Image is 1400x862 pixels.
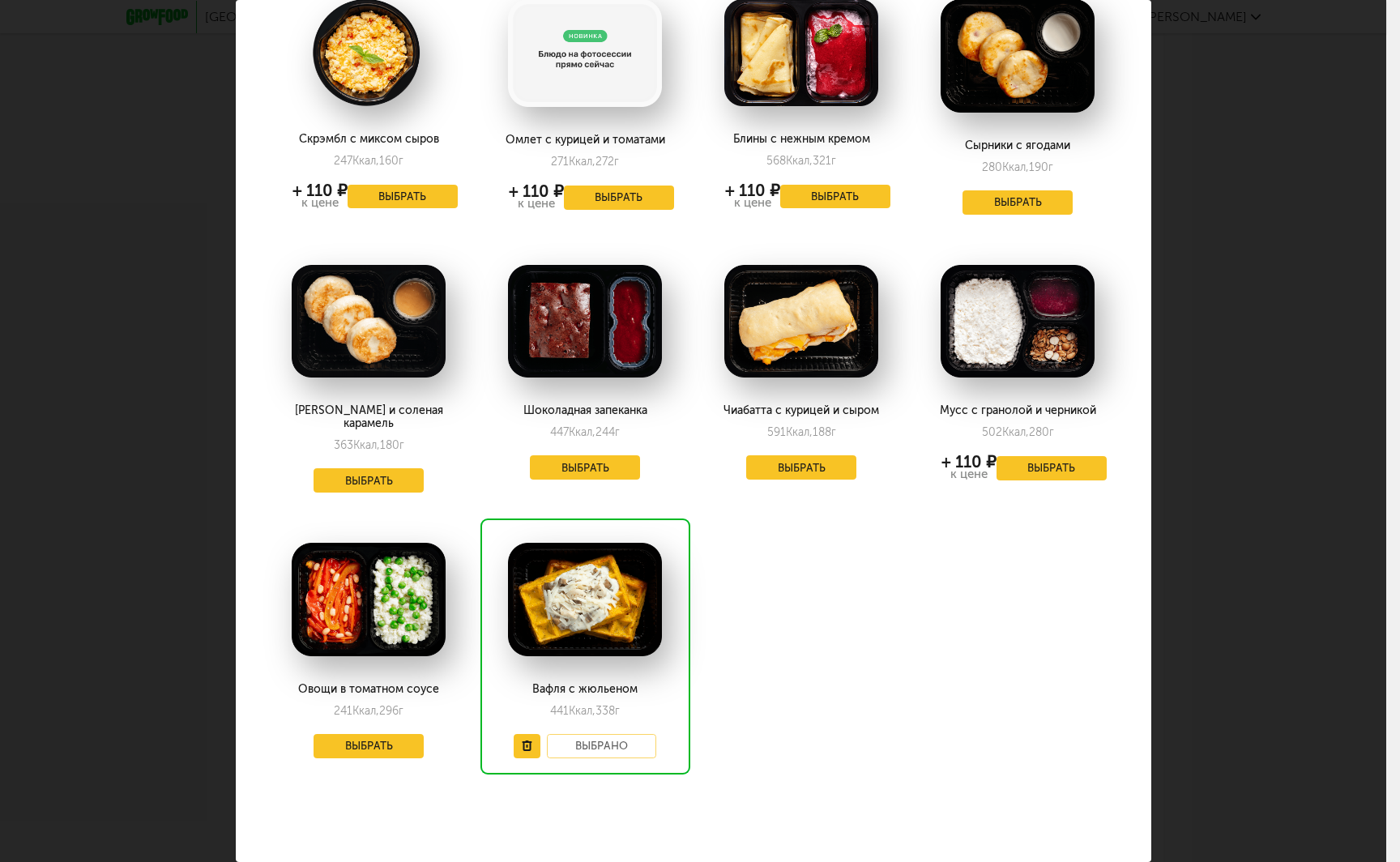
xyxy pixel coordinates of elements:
[615,425,620,439] span: г
[569,425,595,439] span: Ккал,
[1002,425,1029,439] span: Ккал,
[550,704,620,718] div: 441 338
[508,265,662,378] img: big_F601vpJp5Wf4Dgz5.png
[569,155,595,169] span: Ккал,
[564,186,674,210] button: Выбрать
[352,154,379,168] span: Ккал,
[280,133,457,146] div: Скрэмбл с миксом сыров
[353,438,380,452] span: Ккал,
[551,155,619,169] div: 271 272
[399,154,403,168] span: г
[982,160,1053,174] div: 280 190
[746,455,856,480] button: Выбрать
[786,154,813,168] span: Ккал,
[508,543,662,656] img: big_Arqr668XpuT4ktqJ.png
[941,265,1095,378] img: big_oNJ7c1XGuxDSvFDf.png
[280,404,457,430] div: [PERSON_NAME] и соленая карамель
[614,155,619,169] span: г
[530,455,640,480] button: Выбрать
[1049,425,1054,439] span: г
[399,438,404,452] span: г
[786,425,813,439] span: Ккал,
[399,704,403,718] span: г
[509,185,564,198] div: + 110 ₽
[509,198,564,210] div: к цене
[928,404,1106,417] div: Мусс с гранолой и черникой
[334,154,403,168] div: 247 160
[712,404,890,417] div: Чиабатта с курицей и сыром
[780,185,890,209] button: Выбрать
[928,139,1106,152] div: Сырники с ягодами
[725,184,780,197] div: + 110 ₽
[496,134,673,147] div: Омлет с курицей и томатами
[348,185,458,209] button: Выбрать
[314,468,424,493] button: Выбрать
[496,683,673,696] div: Вафля с жюльеном
[550,425,620,439] div: 447 244
[724,265,878,378] img: big_psj8Nh3MtzDMxZNy.png
[941,468,997,480] div: к цене
[712,133,890,146] div: Блины с нежным кремом
[292,543,446,656] img: big_mOe8z449M5M7lfOZ.png
[615,704,620,718] span: г
[767,425,836,439] div: 591 188
[831,154,836,168] span: г
[962,190,1073,215] button: Выбрать
[334,704,403,718] div: 241 296
[280,683,457,696] div: Овощи в томатном соусе
[766,154,836,168] div: 568 321
[941,455,997,468] div: + 110 ₽
[314,734,424,758] button: Выбрать
[352,704,379,718] span: Ккал,
[496,404,673,417] div: Шоколадная запеканка
[569,704,595,718] span: Ккал,
[725,197,780,209] div: к цене
[997,456,1107,480] button: Выбрать
[1002,160,1029,174] span: Ккал,
[292,184,348,197] div: + 110 ₽
[1048,160,1053,174] span: г
[292,197,348,209] div: к цене
[334,438,404,452] div: 363 180
[292,265,446,378] img: big_eqx7M5hQj0AiPcM4.png
[831,425,836,439] span: г
[982,425,1054,439] div: 502 280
